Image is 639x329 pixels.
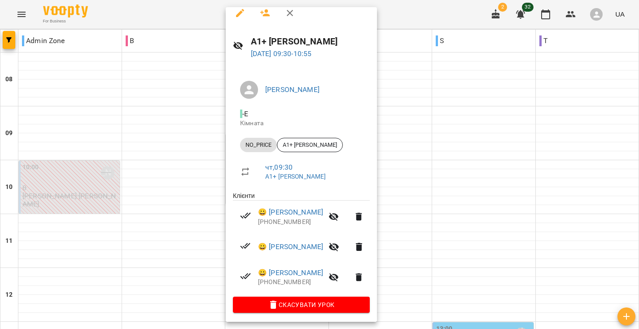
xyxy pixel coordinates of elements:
[251,49,312,58] a: [DATE] 09:30-10:55
[240,299,363,310] span: Скасувати Урок
[258,207,323,218] a: 😀 [PERSON_NAME]
[258,241,323,252] a: 😀 [PERSON_NAME]
[240,271,251,281] svg: Візит сплачено
[240,141,277,149] span: NO_PRICE
[265,85,319,94] a: [PERSON_NAME]
[265,163,293,171] a: чт , 09:30
[258,218,323,227] p: [PHONE_NUMBER]
[265,173,326,180] a: А1+ [PERSON_NAME]
[240,210,251,221] svg: Візит сплачено
[240,119,363,128] p: Кімната
[258,268,323,278] a: 😀 [PERSON_NAME]
[233,191,370,297] ul: Клієнти
[233,297,370,313] button: Скасувати Урок
[251,35,370,48] h6: А1+ [PERSON_NAME]
[277,138,343,152] div: А1+ [PERSON_NAME]
[240,110,250,118] span: - E
[277,141,342,149] span: А1+ [PERSON_NAME]
[240,241,251,251] svg: Візит сплачено
[258,278,323,287] p: [PHONE_NUMBER]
